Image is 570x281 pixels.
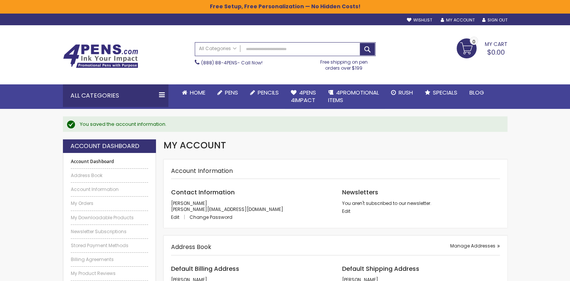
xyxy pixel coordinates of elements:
[171,188,235,197] span: Contact Information
[342,200,500,206] p: You aren't subscribed to our newsletter.
[342,208,350,214] a: Edit
[71,186,148,192] a: Account Information
[487,47,505,57] span: $0.00
[508,261,570,281] iframe: Google Customer Reviews
[63,44,138,68] img: 4Pens Custom Pens and Promotional Products
[71,215,148,221] a: My Downloadable Products
[63,84,168,107] div: All Categories
[399,89,413,96] span: Rush
[171,243,211,251] strong: Address Book
[195,43,240,55] a: All Categories
[70,142,139,150] strong: Account Dashboard
[211,84,244,101] a: Pens
[450,243,500,249] a: Manage Addresses
[469,89,484,96] span: Blog
[440,17,474,23] a: My Account
[328,89,379,104] span: 4PROMOTIONAL ITEMS
[190,89,205,96] span: Home
[71,200,148,206] a: My Orders
[189,214,232,220] a: Change Password
[342,264,419,273] span: Default Shipping Address
[225,89,238,96] span: Pens
[291,89,316,104] span: 4Pens 4impact
[419,84,463,101] a: Specials
[71,173,148,179] a: Address Book
[457,38,507,57] a: $0.00 0
[171,166,233,175] strong: Account Information
[285,84,322,109] a: 4Pens4impact
[176,84,211,101] a: Home
[80,121,500,128] div: You saved the account information.
[450,243,495,249] span: Manage Addresses
[463,84,490,101] a: Blog
[258,89,279,96] span: Pencils
[482,17,507,23] a: Sign Out
[71,257,148,263] a: Billing Agreements
[406,17,432,23] a: Wishlist
[171,214,179,220] span: Edit
[342,188,378,197] span: Newsletters
[312,56,376,71] div: Free shipping on pen orders over $199
[199,46,237,52] span: All Categories
[201,60,263,66] span: - Call Now!
[244,84,285,101] a: Pencils
[385,84,419,101] a: Rush
[201,60,237,66] a: (888) 88-4PENS
[71,270,148,276] a: My Product Reviews
[71,243,148,249] a: Stored Payment Methods
[433,89,457,96] span: Specials
[71,229,148,235] a: Newsletter Subscriptions
[322,84,385,109] a: 4PROMOTIONALITEMS
[472,38,475,45] span: 0
[171,214,188,220] a: Edit
[71,159,148,165] strong: Account Dashboard
[171,264,239,273] span: Default Billing Address
[164,139,226,151] span: My Account
[171,200,329,212] p: [PERSON_NAME] [PERSON_NAME][EMAIL_ADDRESS][DOMAIN_NAME]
